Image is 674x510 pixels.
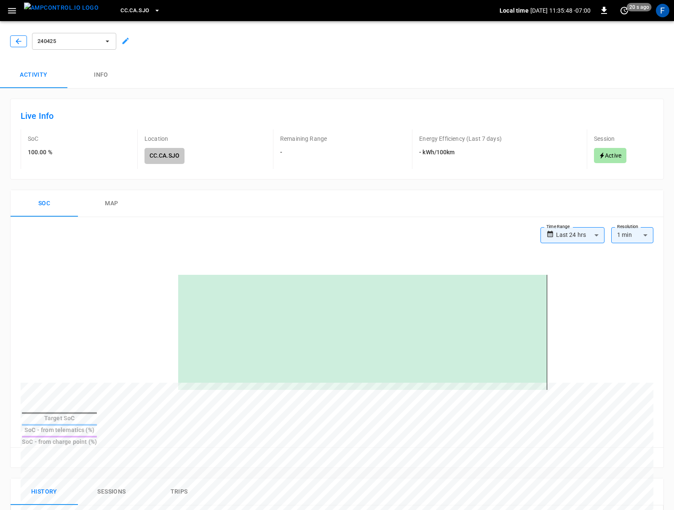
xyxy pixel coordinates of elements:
h6: - kWh/100km [419,148,502,157]
p: Active [605,151,621,160]
span: 20 s ago [627,3,652,11]
p: Remaining Range [280,134,327,143]
button: CC.CA.SJO [117,3,163,19]
button: map [78,190,145,217]
span: 240425 [37,37,100,46]
p: SoC [28,134,38,143]
div: profile-icon [656,4,669,17]
p: Local time [500,6,529,15]
label: Time Range [546,223,570,230]
img: ampcontrol.io logo [24,3,99,13]
h6: - [280,148,327,157]
div: Last 24 hrs [556,227,604,243]
h6: Live Info [21,109,653,123]
label: Resolution [617,223,638,230]
span: CC.CA.SJO [120,6,149,16]
p: [DATE] 11:35:48 -07:00 [530,6,591,15]
h6: CC.CA.SJO [144,148,185,164]
button: set refresh interval [618,4,631,17]
button: 240425 [32,33,116,50]
button: Sessions [78,478,145,505]
p: Session [594,134,615,143]
button: Info [67,62,135,89]
button: Trips [145,478,213,505]
button: Soc [11,190,78,217]
p: Energy Efficiency (Last 7 days) [419,134,502,143]
button: History [11,478,78,505]
h6: 100.00 % [28,148,52,157]
p: Location [144,134,168,143]
div: 1 min [611,227,653,243]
